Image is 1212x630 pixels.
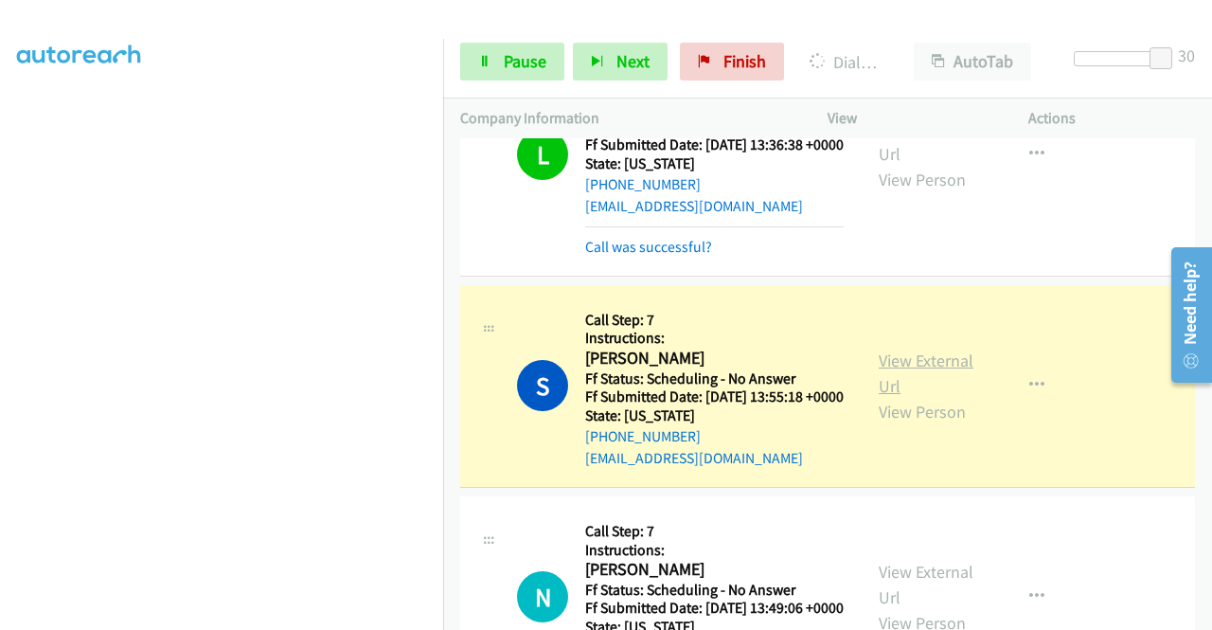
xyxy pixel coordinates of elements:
a: View Person [879,401,966,423]
h2: [PERSON_NAME] [585,348,838,369]
a: View Person [879,169,966,190]
a: [PHONE_NUMBER] [585,175,701,193]
h5: Ff Status: Scheduling - No Answer [585,581,844,600]
a: Pause [460,43,564,81]
h5: Instructions: [585,329,844,348]
a: [EMAIL_ADDRESS][DOMAIN_NAME] [585,449,803,467]
div: The call is yet to be attempted [517,571,568,622]
p: Company Information [460,107,793,130]
h5: Call Step: 7 [585,311,844,330]
p: Actions [1028,107,1195,130]
p: View [828,107,994,130]
h5: Call Step: 7 [585,522,844,541]
div: 30 [1178,43,1195,68]
h5: Ff Status: Scheduling - No Answer [585,369,844,388]
span: Finish [723,50,766,72]
h5: State: [US_STATE] [585,154,844,173]
h2: [PERSON_NAME] [585,559,838,581]
a: Call was successful? [585,238,712,256]
button: AutoTab [914,43,1031,81]
a: View External Url [879,350,973,397]
h1: L [517,129,568,180]
p: Dialing [PERSON_NAME] [810,49,880,75]
h5: Ff Submitted Date: [DATE] 13:49:06 +0000 [585,599,844,618]
button: Next [573,43,668,81]
span: Next [616,50,650,72]
a: [EMAIL_ADDRESS][DOMAIN_NAME] [585,197,803,215]
a: Finish [680,43,784,81]
h1: S [517,360,568,411]
span: Pause [504,50,546,72]
h5: Ff Submitted Date: [DATE] 13:36:38 +0000 [585,135,844,154]
a: View External Url [879,561,973,608]
h5: State: [US_STATE] [585,406,844,425]
a: [PHONE_NUMBER] [585,427,701,445]
iframe: Resource Center [1158,240,1212,390]
h5: Ff Submitted Date: [DATE] 13:55:18 +0000 [585,387,844,406]
h5: Instructions: [585,541,844,560]
h1: N [517,571,568,622]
